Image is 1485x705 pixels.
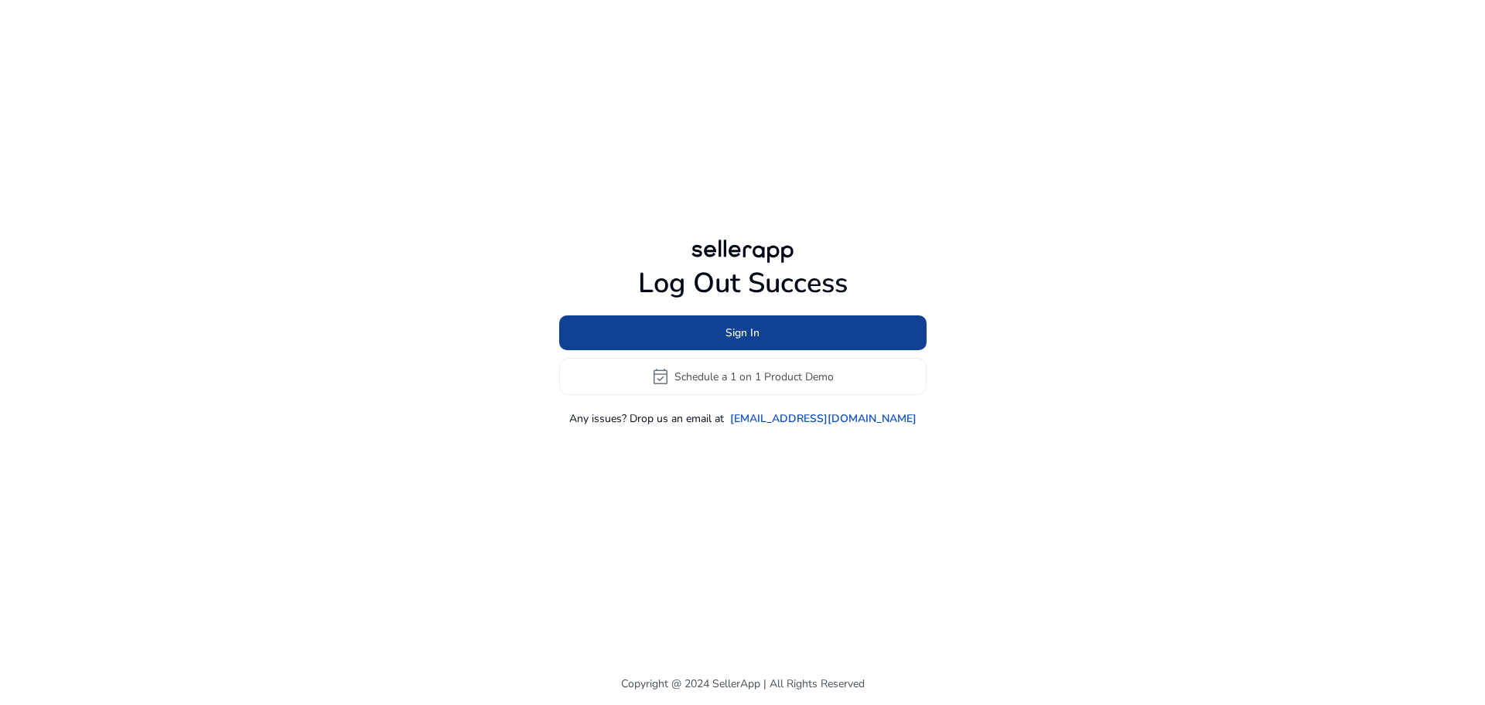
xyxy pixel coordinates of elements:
span: event_available [651,367,670,386]
a: [EMAIL_ADDRESS][DOMAIN_NAME] [730,410,917,427]
button: Sign In [559,315,927,350]
p: Any issues? Drop us an email at [569,410,724,427]
button: event_availableSchedule a 1 on 1 Product Demo [559,358,927,395]
h1: Log Out Success [559,267,927,300]
span: Sign In [725,325,760,341]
